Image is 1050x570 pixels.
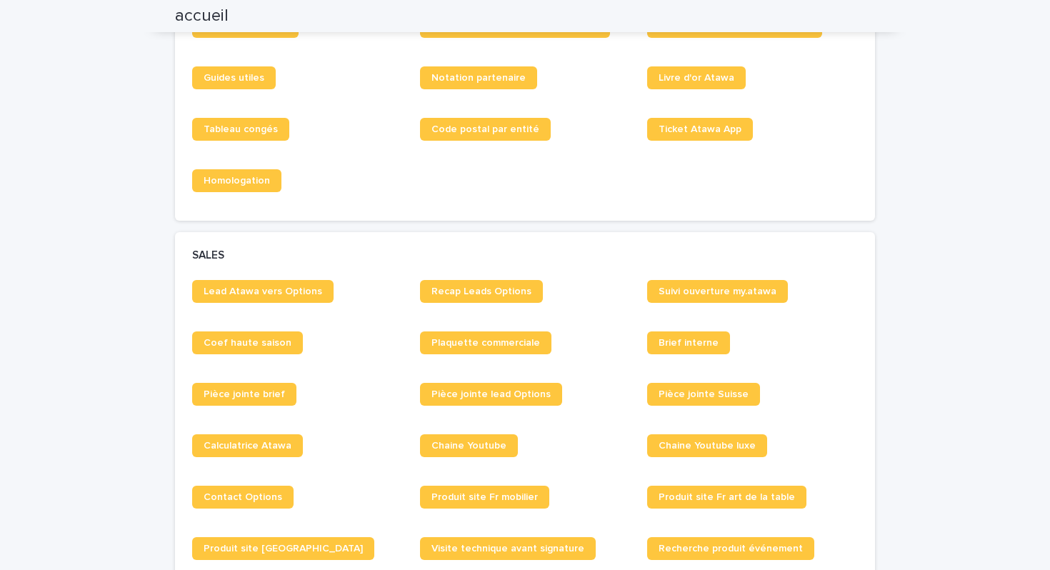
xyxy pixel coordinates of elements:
[192,280,334,303] a: Lead Atawa vers Options
[204,73,264,83] span: Guides utiles
[431,389,551,399] span: Pièce jointe lead Options
[192,249,224,262] h2: SALES
[192,383,296,406] a: Pièce jointe brief
[647,331,730,354] a: Brief interne
[204,389,285,399] span: Pièce jointe brief
[192,169,281,192] a: Homologation
[420,537,596,560] a: Visite technique avant signature
[431,338,540,348] span: Plaquette commerciale
[175,6,229,26] h2: accueil
[204,544,363,554] span: Produit site [GEOGRAPHIC_DATA]
[659,492,795,502] span: Produit site Fr art de la table
[647,280,788,303] a: Suivi ouverture my.atawa
[647,383,760,406] a: Pièce jointe Suisse
[204,338,291,348] span: Coef haute saison
[659,286,776,296] span: Suivi ouverture my.atawa
[659,544,803,554] span: Recherche produit événement
[204,441,291,451] span: Calculatrice Atawa
[420,434,518,457] a: Chaine Youtube
[420,280,543,303] a: Recap Leads Options
[431,124,539,134] span: Code postal par entité
[647,434,767,457] a: Chaine Youtube luxe
[431,73,526,83] span: Notation partenaire
[192,434,303,457] a: Calculatrice Atawa
[659,389,749,399] span: Pièce jointe Suisse
[204,286,322,296] span: Lead Atawa vers Options
[192,118,289,141] a: Tableau congés
[647,537,814,560] a: Recherche produit événement
[659,124,741,134] span: Ticket Atawa App
[659,73,734,83] span: Livre d'or Atawa
[420,331,551,354] a: Plaquette commerciale
[659,441,756,451] span: Chaine Youtube luxe
[431,544,584,554] span: Visite technique avant signature
[647,486,806,509] a: Produit site Fr art de la table
[420,118,551,141] a: Code postal par entité
[204,124,278,134] span: Tableau congés
[431,441,506,451] span: Chaine Youtube
[192,66,276,89] a: Guides utiles
[192,331,303,354] a: Coef haute saison
[192,537,374,560] a: Produit site [GEOGRAPHIC_DATA]
[204,492,282,502] span: Contact Options
[431,492,538,502] span: Produit site Fr mobilier
[420,486,549,509] a: Produit site Fr mobilier
[431,286,531,296] span: Recap Leads Options
[204,176,270,186] span: Homologation
[647,66,746,89] a: Livre d'or Atawa
[420,383,562,406] a: Pièce jointe lead Options
[192,486,294,509] a: Contact Options
[420,66,537,89] a: Notation partenaire
[647,118,753,141] a: Ticket Atawa App
[659,338,719,348] span: Brief interne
